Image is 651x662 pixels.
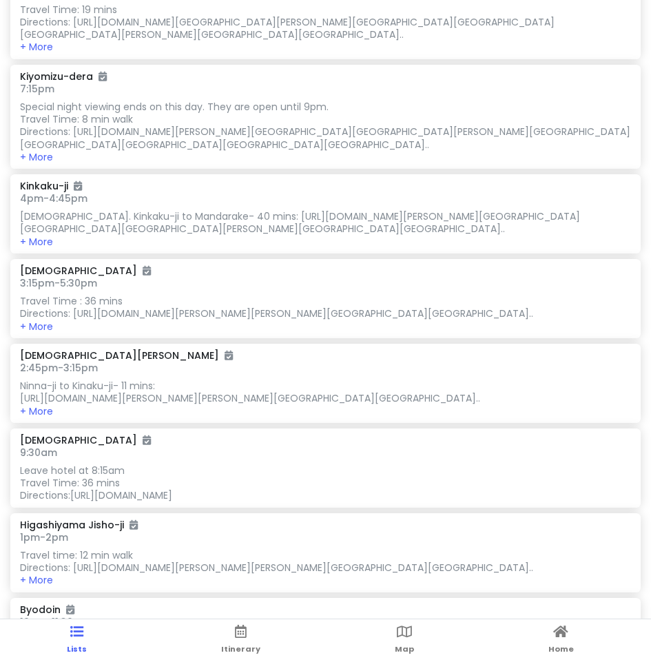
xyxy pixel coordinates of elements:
div: [DEMOGRAPHIC_DATA]. Kinkaku-ji to Mandarake- 40 mins: [URL][DOMAIN_NAME][PERSON_NAME][GEOGRAPHIC_... [20,210,630,235]
h6: Kinkaku-ji [20,180,82,192]
a: Home [548,619,574,662]
span: 9:30am [20,446,57,459]
i: Added to itinerary [66,605,74,614]
span: 1pm - 2pm [20,530,68,544]
i: Added to itinerary [225,351,233,360]
a: Lists [67,619,87,662]
span: 7:15pm [20,82,54,96]
i: Added to itinerary [143,435,151,445]
span: Map [395,643,414,654]
span: 10am - 11:30am [20,615,90,629]
h6: [DEMOGRAPHIC_DATA] [20,265,151,277]
i: Added to itinerary [130,520,138,530]
span: Lists [67,643,87,654]
a: Itinerary [221,619,260,662]
i: Added to itinerary [143,266,151,276]
div: Leave hotel at 8:15am Travel Time: 36 mins Directions:[URL][DOMAIN_NAME] [20,464,630,502]
h6: [DEMOGRAPHIC_DATA] [20,434,151,446]
button: + More [20,41,53,53]
span: 3:15pm - 5:30pm [20,276,97,290]
div: Ninna-ji to Kinaku-ji- 11 mins: [URL][DOMAIN_NAME][PERSON_NAME][PERSON_NAME][GEOGRAPHIC_DATA][GEO... [20,380,630,404]
span: 2:45pm - 3:15pm [20,361,98,375]
span: Home [548,643,574,654]
h6: Kiyomizu-dera [20,70,107,83]
h6: Higashiyama Jisho-ji [20,519,138,531]
button: + More [20,236,53,248]
button: + More [20,405,53,417]
i: Added to itinerary [99,72,107,81]
div: Travel Time : 36 mins Directions: [URL][DOMAIN_NAME][PERSON_NAME][PERSON_NAME][GEOGRAPHIC_DATA][G... [20,295,630,320]
div: Special night viewing ends on this day. They are open until 9pm. Travel Time: 8 min walk Directio... [20,101,630,151]
button: + More [20,320,53,333]
div: Travel Time: 19 mins Directions: [URL][DOMAIN_NAME][GEOGRAPHIC_DATA][PERSON_NAME][GEOGRAPHIC_DATA... [20,3,630,41]
a: Map [395,619,414,662]
button: + More [20,574,53,586]
i: Added to itinerary [74,181,82,191]
button: + More [20,151,53,163]
h6: Byodoin [20,603,74,616]
span: Itinerary [221,643,260,654]
span: 4pm - 4:45pm [20,192,87,205]
h6: [DEMOGRAPHIC_DATA][PERSON_NAME] [20,349,233,362]
div: Travel time: 12 min walk Directions: [URL][DOMAIN_NAME][PERSON_NAME][PERSON_NAME][GEOGRAPHIC_DATA... [20,549,630,574]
